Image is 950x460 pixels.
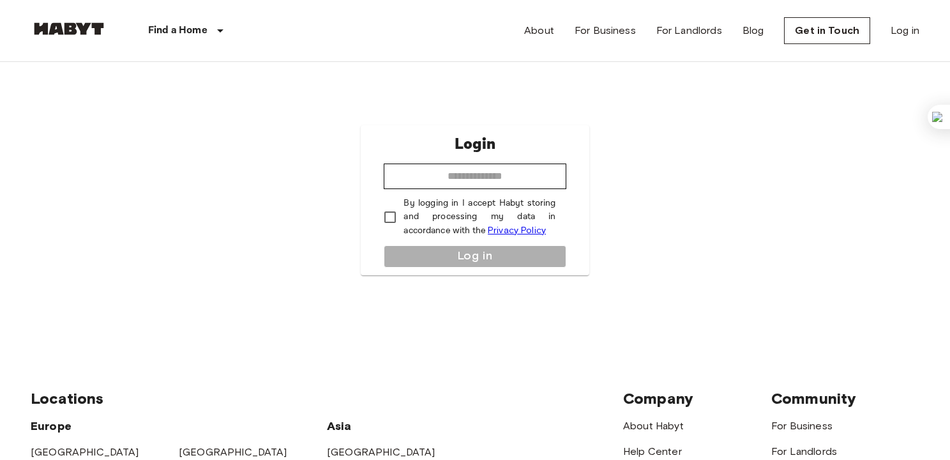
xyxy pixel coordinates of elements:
a: [GEOGRAPHIC_DATA] [179,446,287,458]
a: [GEOGRAPHIC_DATA] [31,446,139,458]
a: Help Center [623,445,682,457]
a: For Landlords [771,445,837,457]
span: Community [771,389,856,408]
p: By logging in I accept Habyt storing and processing my data in accordance with the [403,197,555,238]
span: Europe [31,419,72,433]
a: For Business [771,420,833,432]
a: Blog [743,23,764,38]
a: About Habyt [623,420,684,432]
img: Habyt [31,22,107,35]
a: Privacy Policy [488,225,546,236]
p: Find a Home [148,23,207,38]
a: [GEOGRAPHIC_DATA] [327,446,435,458]
a: For Landlords [656,23,722,38]
span: Asia [327,419,352,433]
p: Login [455,133,495,156]
a: About [524,23,554,38]
span: Locations [31,389,103,408]
a: Log in [891,23,919,38]
a: Get in Touch [784,17,870,44]
span: Company [623,389,693,408]
a: For Business [575,23,636,38]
